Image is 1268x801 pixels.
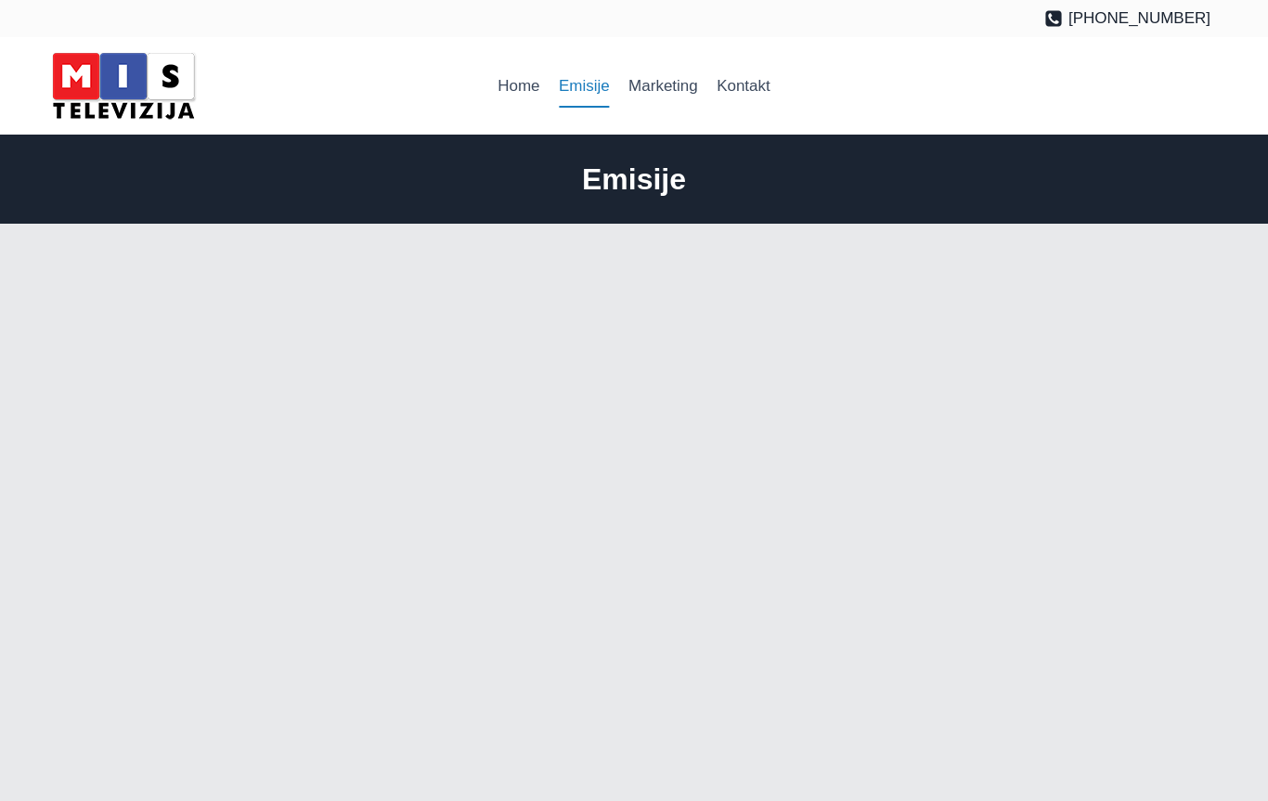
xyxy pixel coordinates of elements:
a: Marketing [619,64,707,109]
span: [PHONE_NUMBER] [1068,6,1210,31]
iframe: VIDOVDAN 2024 | NSW SERBIAN SCHOOLS’ RECITAL [58,503,422,708]
iframe: Serbian Film Festival | Sydney 2024 [846,268,1210,473]
iframe: Srbi za srbe - za porodicu Đeković [452,268,817,473]
a: Home [488,64,550,109]
a: [PHONE_NUMBER] [1044,6,1210,31]
nav: Primary [488,64,780,109]
a: Kontakt [707,64,780,109]
h1: Emisije [58,157,1210,201]
img: MIS Television [45,46,202,125]
iframe: Serbian Film Festival | Sydney 2025 [58,268,422,473]
a: Emisije [550,64,619,109]
iframe: PROTOJEREJ-STAVROFOR PROF. DR. Miloš Vesin - CO Sveti Nikola Blacktown NSW Australia [452,503,817,708]
iframe: St Sava College - The Tower [846,503,1210,708]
